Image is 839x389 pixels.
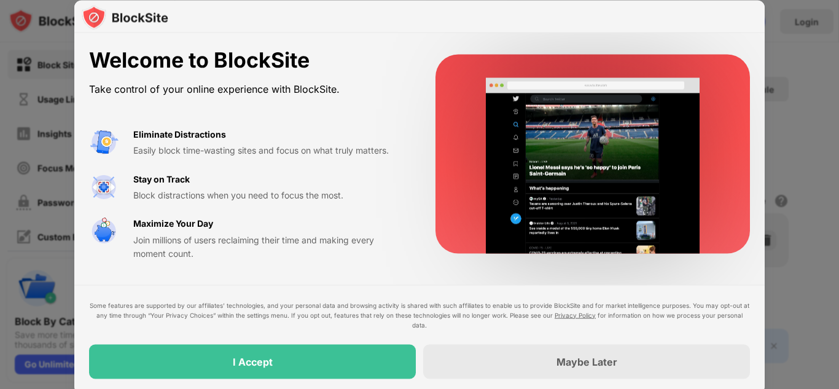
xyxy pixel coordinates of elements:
[133,217,213,230] div: Maximize Your Day
[133,233,406,261] div: Join millions of users reclaiming their time and making every moment count.
[556,355,617,367] div: Maybe Later
[133,172,190,186] div: Stay on Track
[233,355,273,367] div: I Accept
[89,80,406,98] div: Take control of your online experience with BlockSite.
[89,172,119,202] img: value-focus.svg
[133,188,406,202] div: Block distractions when you need to focus the most.
[89,127,119,157] img: value-avoid-distractions.svg
[89,300,750,329] div: Some features are supported by our affiliates’ technologies, and your personal data and browsing ...
[133,144,406,157] div: Easily block time-wasting sites and focus on what truly matters.
[133,127,226,141] div: Eliminate Distractions
[89,48,406,73] div: Welcome to BlockSite
[89,217,119,246] img: value-safe-time.svg
[82,5,168,29] img: logo-blocksite.svg
[555,311,596,318] a: Privacy Policy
